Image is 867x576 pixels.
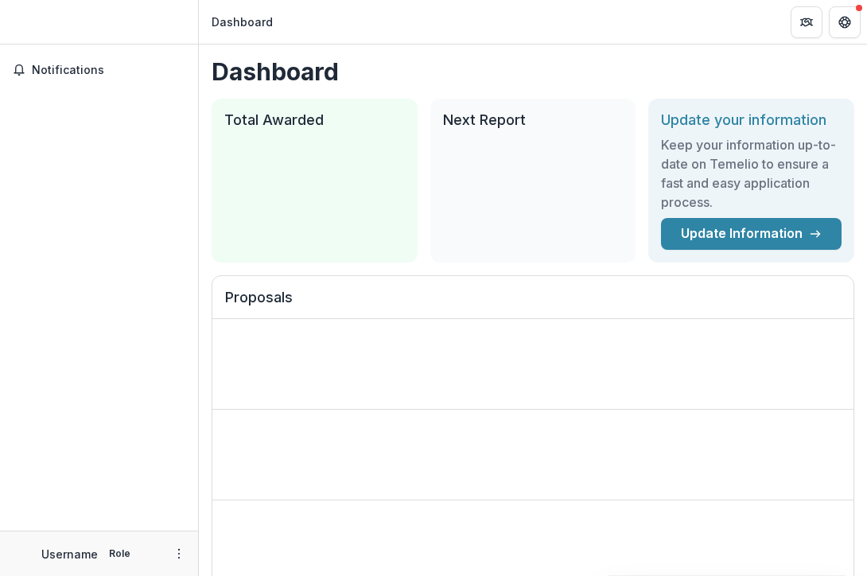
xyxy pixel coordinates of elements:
h2: Total Awarded [224,111,405,129]
button: Partners [791,6,822,38]
button: Notifications [6,57,192,83]
button: More [169,544,189,563]
h3: Keep your information up-to-date on Temelio to ensure a fast and easy application process. [661,135,842,212]
p: Username [41,546,98,562]
h1: Dashboard [212,57,854,86]
h2: Next Report [443,111,624,129]
nav: breadcrumb [205,10,279,33]
p: Role [104,547,135,561]
button: Get Help [829,6,861,38]
a: Update Information [661,218,842,250]
h2: Update your information [661,111,842,129]
h2: Proposals [225,289,841,319]
span: Notifications [32,64,185,77]
div: Dashboard [212,14,273,30]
